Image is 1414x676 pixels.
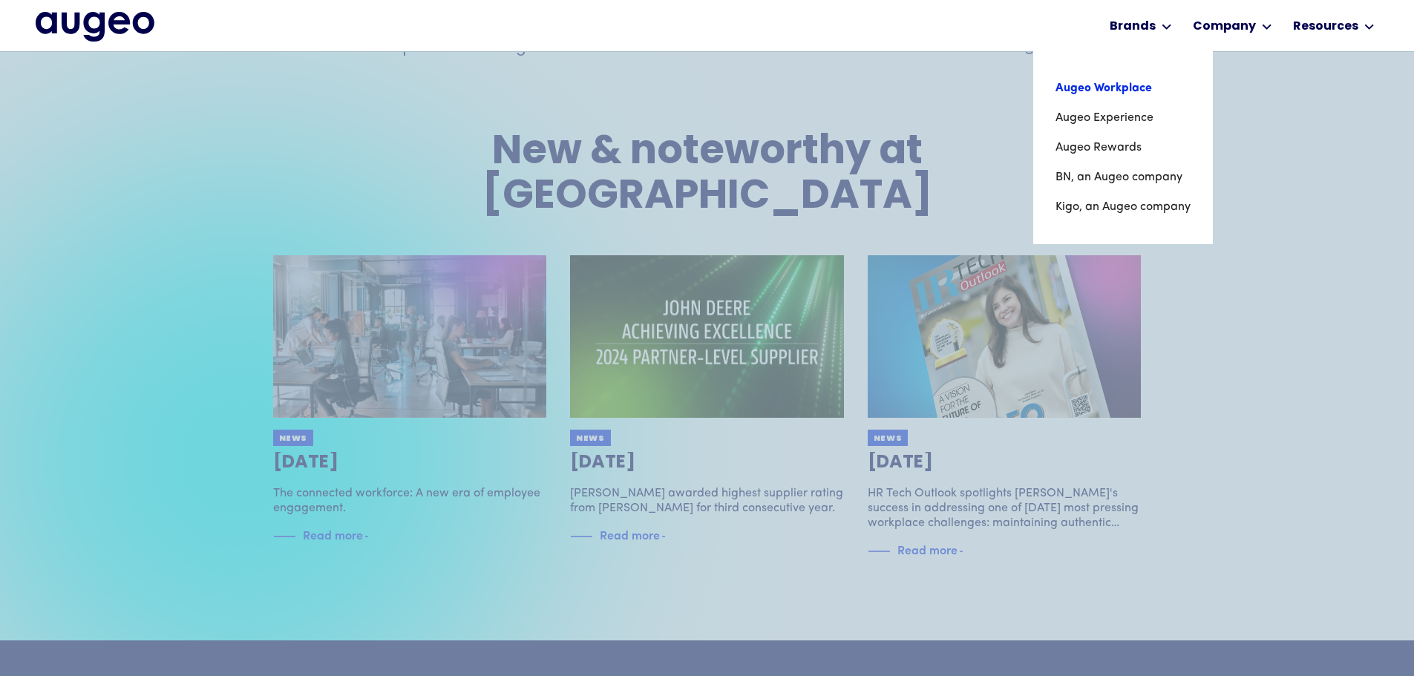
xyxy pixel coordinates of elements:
a: home [36,12,154,43]
a: Augeo Workplace [1055,73,1191,103]
a: BN, an Augeo company [1055,163,1191,192]
a: Augeo Experience [1055,103,1191,133]
div: Resources [1293,18,1358,36]
nav: Brands [1033,51,1213,244]
a: Kigo, an Augeo company [1055,192,1191,222]
a: Augeo Rewards [1055,133,1191,163]
div: Company [1193,18,1256,36]
div: Brands [1110,18,1156,36]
